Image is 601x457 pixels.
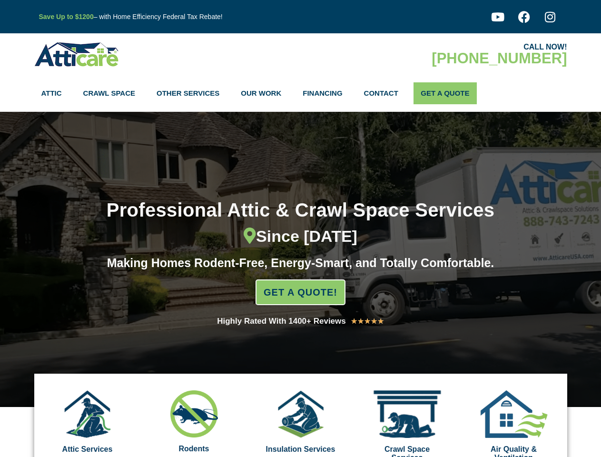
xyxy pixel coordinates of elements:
[364,315,371,328] i: ★
[266,445,335,453] a: Insulation Services
[41,227,560,246] div: Since [DATE]
[303,82,342,104] a: Financing
[351,315,357,328] i: ★
[83,82,135,104] a: Crawl Space
[357,315,364,328] i: ★
[414,82,476,104] a: Get A Quote
[377,315,384,328] i: ★
[256,279,345,305] a: GET A QUOTE!
[364,82,398,104] a: Contact
[351,315,384,328] div: 5/5
[264,283,337,302] span: GET A QUOTE!
[217,315,346,328] div: Highly Rated With 1400+ Reviews
[39,11,347,22] p: – with Home Efficiency Federal Tax Rebate!
[301,43,567,51] div: CALL NOW!
[41,82,560,104] nav: Menu
[62,445,113,453] a: Attic Services
[241,82,281,104] a: Our Work
[157,82,219,104] a: Other Services
[371,315,377,328] i: ★
[41,82,62,104] a: Attic
[89,256,512,270] div: Making Homes Rodent-Free, Energy-Smart, and Totally Comfortable.
[39,13,94,20] a: Save Up to $1200
[41,200,560,246] h1: Professional Attic & Crawl Space Services
[179,445,209,453] a: Rodents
